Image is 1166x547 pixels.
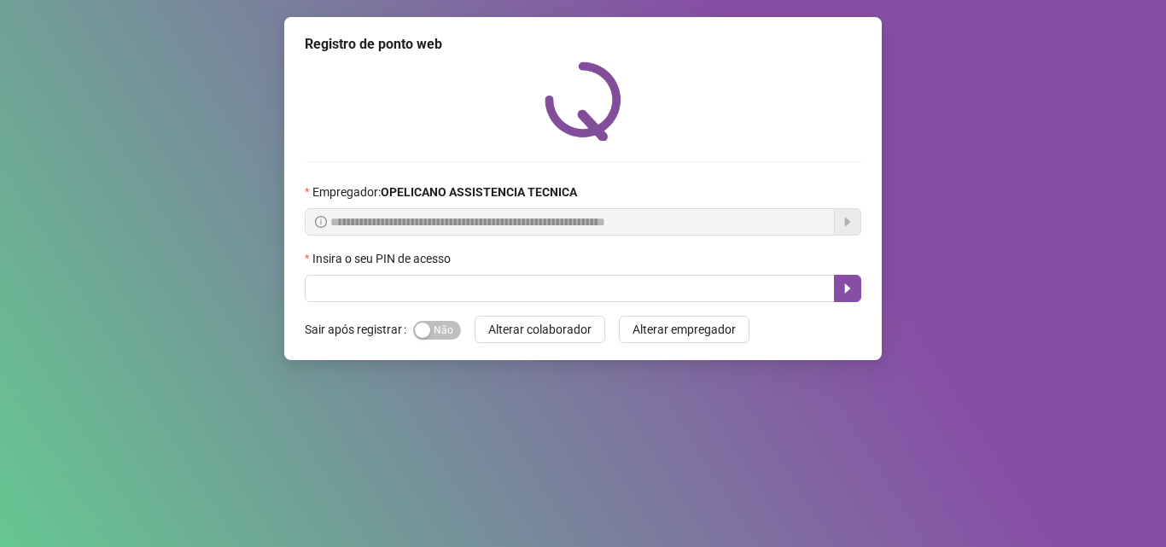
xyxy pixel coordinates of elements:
[315,216,327,228] span: info-circle
[312,183,577,201] span: Empregador :
[475,316,605,343] button: Alterar colaborador
[305,34,861,55] div: Registro de ponto web
[305,249,462,268] label: Insira o seu PIN de acesso
[841,282,854,295] span: caret-right
[488,320,592,339] span: Alterar colaborador
[381,185,577,199] strong: OPELICANO ASSISTENCIA TECNICA
[633,320,736,339] span: Alterar empregador
[545,61,621,141] img: QRPoint
[619,316,749,343] button: Alterar empregador
[305,316,413,343] label: Sair após registrar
